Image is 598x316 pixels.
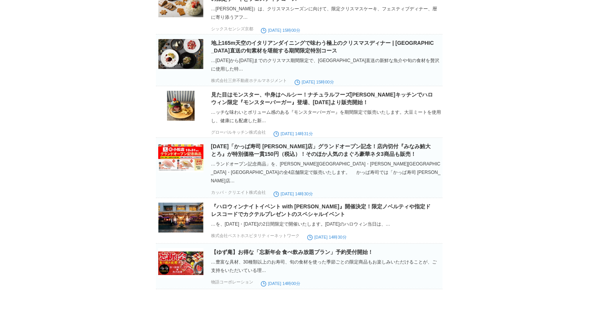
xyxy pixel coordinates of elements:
img: 168476-12-70099ffe6643a51900ea0e28bf7cc168-2476x2700.jpg [158,91,203,121]
time: [DATE] 14時31分 [274,131,313,136]
div: …豊富な具材、30種類以上のお寿司、旬の食材を使った季節ごとの限定商品もお楽しみいただけることが、ご支持をいただいている理… [211,258,441,275]
time: [DATE] 14時00分 [261,281,300,286]
img: 84468-222-f785947923707a7e27c05105b3cdc0fa-1536x1024.png [158,39,203,69]
p: 株式会社ベストホスピタリティーネットワーク [211,233,300,239]
div: …ランドオープン記念商品」を、[PERSON_NAME][GEOGRAPHIC_DATA]・[PERSON_NAME][GEOGRAPHIC_DATA]・[GEOGRAPHIC_DATA]の全4... [211,160,441,185]
img: 44964-1208-0595c64282bc737c10a0b9b576396cfd-1910x1000.jpg [158,248,203,278]
p: カッパ・クリエイト株式会社 [211,190,266,195]
a: 見た目はモンスター、中身はヘルシー！ナチュラルフーズ[PERSON_NAME]キッチンでハロウィン限定『モンスターバーガー』登場、[DATE]より販売開始！ [211,92,433,105]
img: 53012-843-55177c540451926977e20c629d44f70d-2000x1333.jpg [158,203,203,232]
p: 物語コーポレーション [211,279,253,285]
time: [DATE] 14時30分 [274,192,313,196]
div: …を、[DATE]・[DATE]の2日間限定で開催いたします。[DATE]のハロウィン当日は、… [211,220,441,228]
a: 地上165m天空のイタリアンダイニングで味わう極上のクリスマスディナー | [GEOGRAPHIC_DATA]直送の旬素材を堪能する期間限定特別コース [211,40,434,54]
img: 18731-944-69c53c40d2da6518182d9c1c8bc56c53-1200x698.jpg [158,142,203,172]
p: グローバルキッチン株式会社 [211,129,266,135]
div: …ッチな味わいとボリューム感のある『モンスターバーガー』を期間限定で販売いたします。大豆ミートを使用し、健康にも配慮した新… [211,108,441,125]
time: [DATE] 15時00分 [295,80,334,84]
div: …[DATE]から[DATE]までのクリスマス期間限定で、[GEOGRAPHIC_DATA]直送の新鮮な魚介や旬の食材を贅沢に使用した特… [211,56,441,73]
a: [DATE]「かっぱ寿司 [PERSON_NAME]店」グランドオープン記念！店内切付『みなみ鮪大とろ』が特別価格一貫150円（税込）！そのほか人気のまぐろ豪華ネタ3商品も販売！ [211,143,431,157]
time: [DATE] 14時30分 [307,235,347,239]
time: [DATE] 15時00分 [261,28,300,33]
a: 『ハロウィンナイトイベント with [PERSON_NAME]』開催決定！限定ノベルティや指定ドレスコードでカクテルプレゼントのスペシャルイベント [211,203,431,217]
p: 株式会社三井不動産ホテルマネジメント [211,78,287,84]
a: 【ゆず庵】お得な「忘新年会 食べ飲み放題プラン」予約受付開始！ [211,249,374,255]
div: …[PERSON_NAME]）は、クリスマスシーズンに向けて、限定クリスマスケーキ、フェスティブディナー、暦に寄り添うアフ… [211,5,441,21]
p: シックスセンシズ京都 [211,26,253,32]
